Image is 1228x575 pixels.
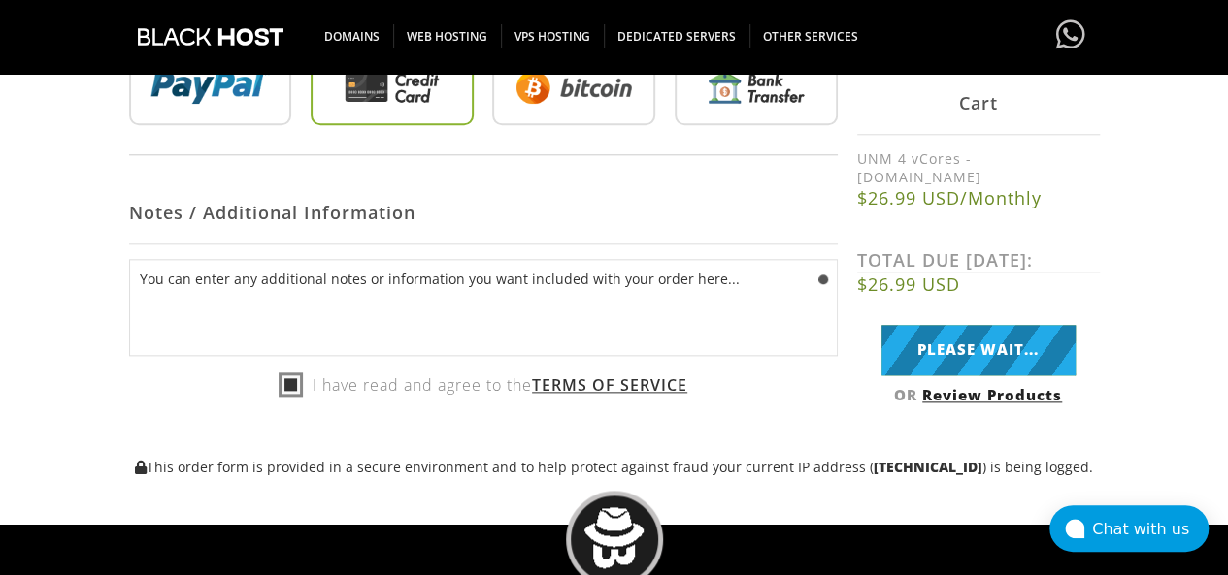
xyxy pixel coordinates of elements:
div: Notes / Additional Information [129,181,838,244]
a: Review Products [922,385,1062,404]
span: OTHER SERVICES [749,24,872,48]
span: WEB HOSTING [393,24,502,48]
img: BlackHOST mascont, Blacky. [583,507,645,568]
label: I have read and agree to the [279,370,687,399]
b: $26.99 USD/Monthly [857,187,1100,210]
span: DOMAINS [311,24,394,48]
span: DEDICATED SERVERS [604,24,750,48]
b: $26.99 USD [857,273,1100,297]
span: VPS HOSTING [501,24,605,48]
input: Please Wait... [881,326,1076,375]
div: OR [857,385,1100,404]
textarea: You can enter any additional notes or information you want included with your order here... [129,259,838,356]
p: This order form is provided in a secure environment and to help protect against fraud your curren... [129,458,1100,476]
button: Chat with us [1049,505,1209,552]
label: UNM 4 vCores - [DOMAIN_NAME] [857,150,1100,187]
div: Cart [857,73,1100,136]
div: Chat with us [1092,520,1209,538]
label: TOTAL DUE [DATE]: [857,249,1100,273]
a: Terms of Service [532,374,687,396]
strong: [TECHNICAL_ID] [874,458,982,476]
